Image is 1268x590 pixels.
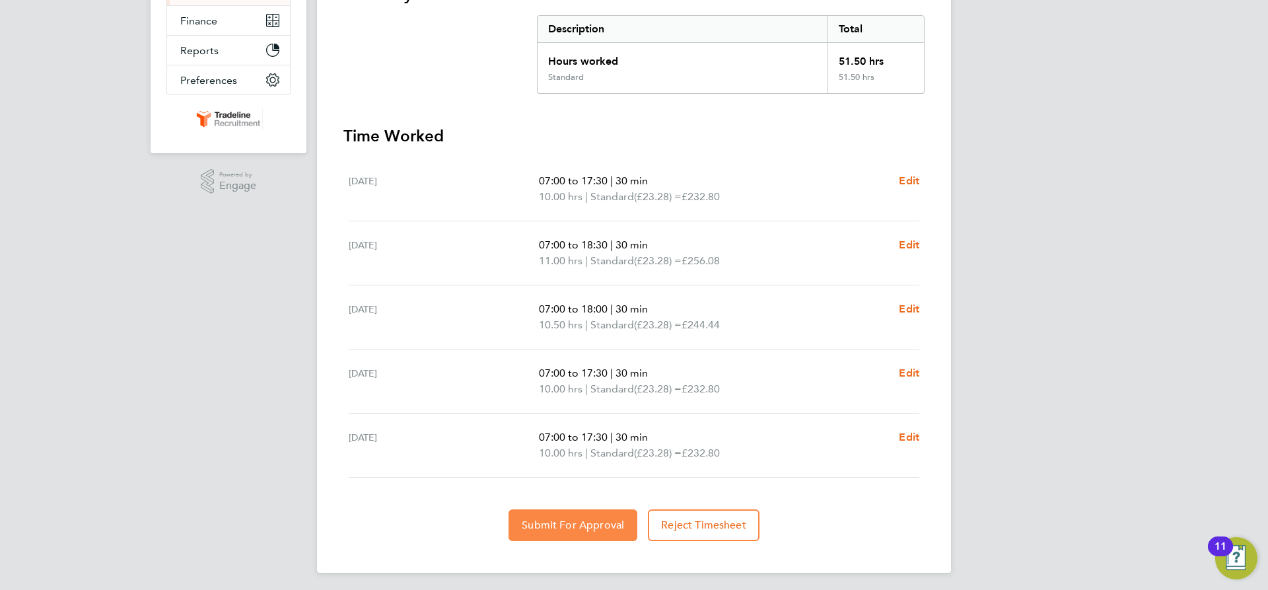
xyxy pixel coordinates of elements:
span: 07:00 to 18:00 [539,303,608,315]
span: Finance [180,15,217,27]
a: Edit [899,365,919,381]
span: £232.80 [682,447,720,459]
span: Reject Timesheet [661,519,746,532]
span: Reports [180,44,219,57]
div: Standard [548,72,584,83]
button: Reject Timesheet [648,509,759,541]
div: [DATE] [349,365,539,397]
span: 07:00 to 17:30 [539,367,608,379]
a: Powered byEngage [201,169,257,194]
span: £244.44 [682,318,720,331]
span: | [585,318,588,331]
span: Edit [899,303,919,315]
span: £232.80 [682,190,720,203]
a: Go to home page [166,108,291,129]
span: Edit [899,367,919,379]
div: Summary [537,15,925,94]
span: | [610,431,613,443]
a: Edit [899,173,919,189]
div: [DATE] [349,237,539,269]
button: Open Resource Center, 11 new notifications [1215,537,1257,579]
span: 10.50 hrs [539,318,582,331]
span: | [610,174,613,187]
div: Description [538,16,828,42]
span: | [585,383,588,395]
span: (£23.28) = [634,190,682,203]
span: 07:00 to 18:30 [539,239,608,251]
div: [DATE] [349,429,539,461]
span: Submit For Approval [522,519,624,532]
span: | [610,239,613,251]
div: [DATE] [349,301,539,333]
span: (£23.28) = [634,318,682,331]
span: Edit [899,239,919,251]
div: 51.50 hrs [828,43,924,72]
span: 30 min [616,431,648,443]
span: Powered by [219,169,256,180]
div: Hours worked [538,43,828,72]
span: Standard [590,253,634,269]
div: 11 [1215,546,1226,564]
div: Total [828,16,924,42]
span: £256.08 [682,254,720,267]
span: 30 min [616,303,648,315]
span: 10.00 hrs [539,190,582,203]
button: Finance [167,6,290,35]
span: Standard [590,317,634,333]
div: [DATE] [349,173,539,205]
span: 11.00 hrs [539,254,582,267]
span: 07:00 to 17:30 [539,174,608,187]
span: Standard [590,445,634,461]
img: tradelinerecruitment-logo-retina.png [194,108,263,129]
span: £232.80 [682,383,720,395]
span: | [610,367,613,379]
span: 30 min [616,174,648,187]
span: Standard [590,381,634,397]
span: 30 min [616,367,648,379]
span: 10.00 hrs [539,447,582,459]
a: Edit [899,301,919,317]
span: | [585,254,588,267]
span: | [585,447,588,459]
div: 51.50 hrs [828,72,924,93]
span: Edit [899,431,919,443]
a: Edit [899,429,919,445]
a: Edit [899,237,919,253]
button: Preferences [167,65,290,94]
span: 07:00 to 17:30 [539,431,608,443]
button: Submit For Approval [509,509,637,541]
span: Edit [899,174,919,187]
span: 30 min [616,239,648,251]
span: | [585,190,588,203]
button: Reports [167,36,290,65]
span: (£23.28) = [634,447,682,459]
span: Preferences [180,74,237,87]
h3: Time Worked [343,126,925,147]
span: (£23.28) = [634,254,682,267]
span: Standard [590,189,634,205]
span: (£23.28) = [634,383,682,395]
span: 10.00 hrs [539,383,582,395]
span: Engage [219,180,256,192]
span: | [610,303,613,315]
